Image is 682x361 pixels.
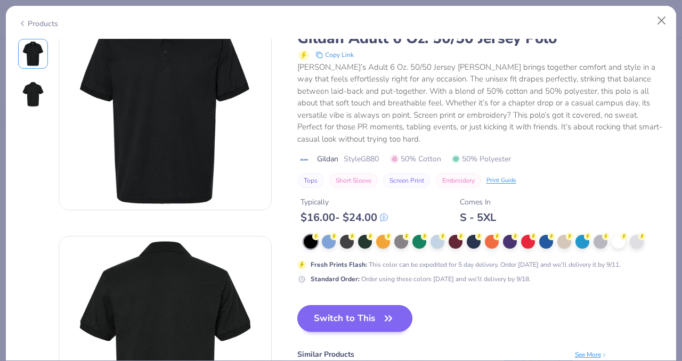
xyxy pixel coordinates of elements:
[311,259,621,269] div: This color can be expedited for 5 day delivery. Order [DATE] and we’ll delivery it by 9/11.
[297,155,312,163] img: brand logo
[311,274,360,283] strong: Standard Order :
[436,173,481,188] button: Embroidery
[20,41,46,67] img: Front
[311,260,367,268] strong: Fresh Prints Flash :
[20,81,46,107] img: Back
[297,305,413,332] button: Switch to This
[301,211,388,224] div: $ 16.00 - $ 24.00
[18,18,58,29] div: Products
[297,61,664,145] div: [PERSON_NAME]’s Adult 6 Oz. 50/50 Jersey [PERSON_NAME] brings together comfort and style in a way...
[652,11,672,31] button: Close
[297,349,354,360] div: Similar Products
[311,274,531,283] div: Order using these colors [DATE] and we’ll delivery by 9/18.
[391,153,441,165] span: 50% Cotton
[575,349,607,359] div: See More
[312,48,357,61] button: copy to clipboard
[301,196,388,208] div: Typically
[460,196,496,208] div: Comes In
[317,153,338,165] span: Gildan
[383,173,431,188] button: Screen Print
[452,153,511,165] span: 50% Polyester
[460,211,496,224] div: S - 5XL
[329,173,378,188] button: Short Sleeve
[344,153,379,165] span: Style G880
[297,173,324,188] button: Tops
[486,176,516,185] div: Print Guide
